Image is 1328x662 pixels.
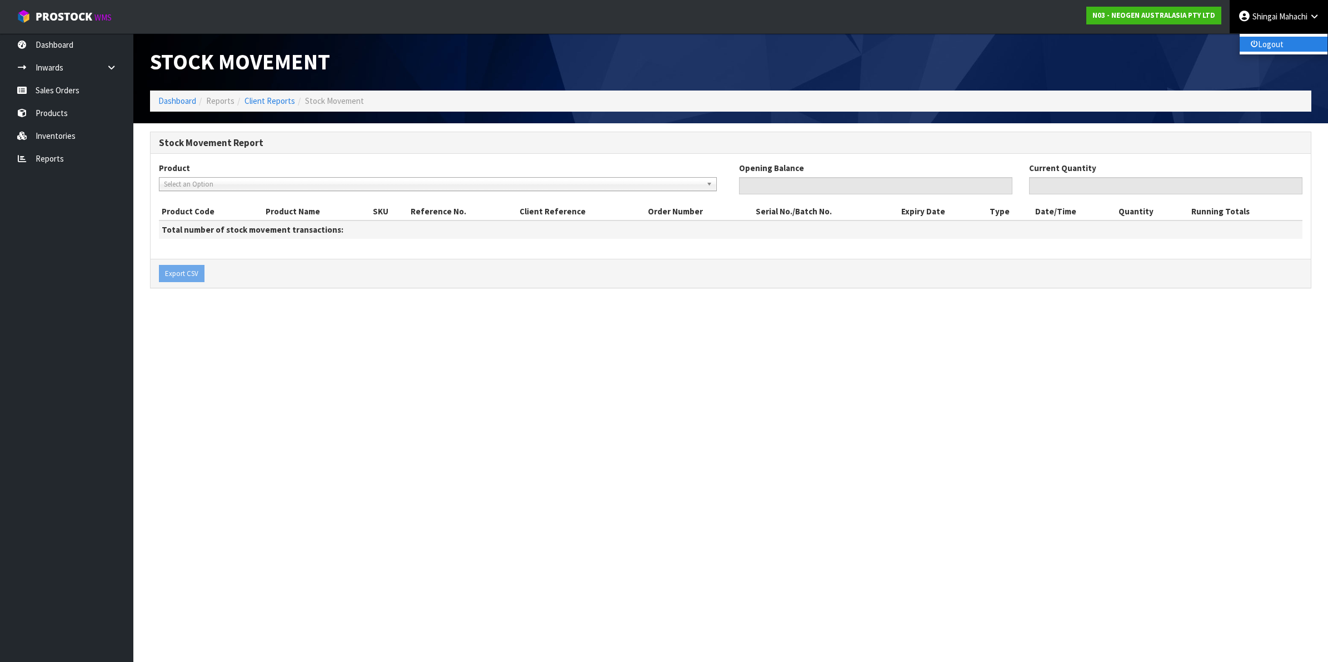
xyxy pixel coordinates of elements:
th: SKU [370,203,408,220]
span: Select an Option [164,178,702,191]
a: Client Reports [244,96,295,106]
th: Date/Time [1032,203,1116,220]
th: Reference No. [408,203,517,220]
th: Product Name [263,203,370,220]
span: Stock Movement [305,96,364,106]
img: cube-alt.png [17,9,31,23]
strong: N03 - NEOGEN AUSTRALASIA PTY LTD [1092,11,1215,20]
span: ProStock [36,9,92,24]
th: Product Code [159,203,263,220]
label: Opening Balance [739,162,804,174]
strong: Total number of stock movement transactions: [162,224,343,235]
th: Quantity [1116,203,1188,220]
th: Client Reference [517,203,645,220]
a: Dashboard [158,96,196,106]
th: Expiry Date [898,203,987,220]
button: Export CSV [159,265,204,283]
span: Shingai [1252,11,1277,22]
label: Current Quantity [1029,162,1096,174]
span: Reports [206,96,234,106]
a: Logout [1240,37,1327,52]
label: Product [159,162,190,174]
th: Serial No./Batch No. [753,203,898,220]
h3: Stock Movement Report [159,138,1302,148]
span: Stock Movement [150,48,330,76]
small: WMS [94,12,112,23]
span: Mahachi [1279,11,1307,22]
th: Running Totals [1189,203,1302,220]
th: Order Number [645,203,753,220]
th: Type [987,203,1032,220]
